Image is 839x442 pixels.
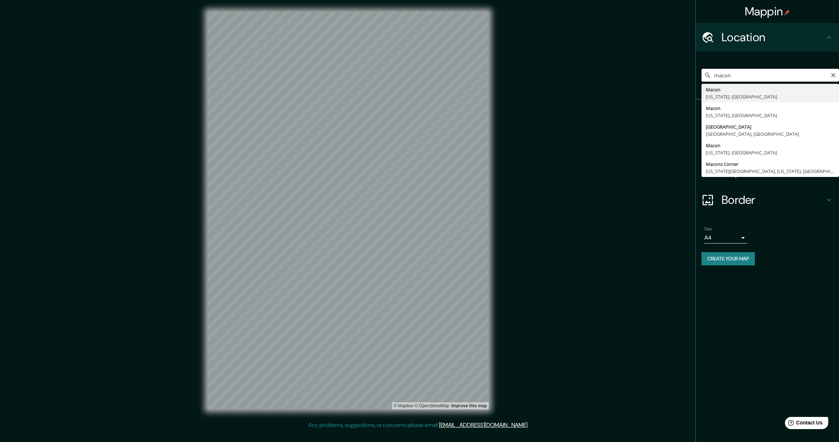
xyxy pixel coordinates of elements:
[451,403,487,408] a: Map feedback
[696,128,839,157] div: Style
[701,252,755,265] button: Create your map
[706,86,835,93] div: Macon
[439,421,527,429] a: [EMAIL_ADDRESS][DOMAIN_NAME]
[775,414,831,434] iframe: Help widget launcher
[696,186,839,214] div: Border
[706,149,835,156] div: [US_STATE], [GEOGRAPHIC_DATA]
[706,112,835,119] div: [US_STATE], [GEOGRAPHIC_DATA]
[830,71,836,78] button: Clear
[784,10,790,15] img: pin-icon.png
[706,93,835,100] div: [US_STATE], [GEOGRAPHIC_DATA]
[722,193,825,207] h4: Border
[706,168,835,175] div: [US_STATE][GEOGRAPHIC_DATA], [US_STATE], [GEOGRAPHIC_DATA]
[722,30,825,44] h4: Location
[745,4,790,19] h4: Mappin
[706,123,835,130] div: [GEOGRAPHIC_DATA]
[308,421,529,429] p: Any problems, suggestions, or concerns please email .
[706,142,835,149] div: Macon
[701,69,839,82] input: Pick your city or area
[529,421,530,429] div: .
[415,403,449,408] a: OpenStreetMap
[706,130,835,138] div: [GEOGRAPHIC_DATA], [GEOGRAPHIC_DATA]
[696,100,839,128] div: Pins
[704,232,747,244] div: A4
[722,164,825,178] h4: Layout
[394,403,414,408] a: Mapbox
[706,160,835,168] div: Macons Corner
[207,11,489,409] canvas: Map
[696,23,839,52] div: Location
[530,421,531,429] div: .
[696,157,839,186] div: Layout
[706,105,835,112] div: Macon
[704,226,712,232] label: Size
